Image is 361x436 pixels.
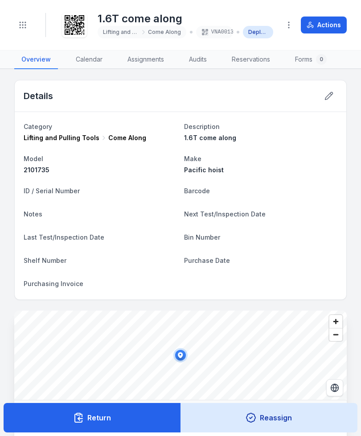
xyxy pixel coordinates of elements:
[69,50,110,69] a: Calendar
[24,210,42,218] span: Notes
[225,50,277,69] a: Reservations
[4,403,181,432] button: Return
[180,403,358,432] button: Reassign
[24,166,49,174] span: 2101735
[24,233,104,241] span: Last Test/Inspection Date
[184,187,210,195] span: Barcode
[24,280,83,287] span: Purchasing Invoice
[24,90,53,102] h2: Details
[24,123,52,130] span: Category
[184,134,236,141] span: 1.6T come along
[326,379,343,396] button: Switch to Satellite View
[98,12,273,26] h1: 1.6T come along
[184,155,201,162] span: Make
[24,257,66,264] span: Shelf Number
[243,26,273,38] div: Deployed
[288,50,334,69] a: Forms0
[184,233,220,241] span: Bin Number
[14,50,58,69] a: Overview
[184,166,224,174] span: Pacific hoist
[329,328,342,341] button: Zoom out
[14,311,347,400] canvas: Map
[329,315,342,328] button: Zoom in
[24,187,80,195] span: ID / Serial Number
[316,54,327,65] div: 0
[24,155,43,162] span: Model
[108,133,146,142] span: Come Along
[184,257,230,264] span: Purchase Date
[196,26,233,38] div: VNA00130
[14,17,31,33] button: Toggle navigation
[103,29,139,36] span: Lifting and Pulling Tools
[148,29,181,36] span: Come Along
[182,50,214,69] a: Audits
[120,50,171,69] a: Assignments
[301,17,347,33] button: Actions
[24,133,99,142] span: Lifting and Pulling Tools
[184,210,266,218] span: Next Test/Inspection Date
[184,123,220,130] span: Description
